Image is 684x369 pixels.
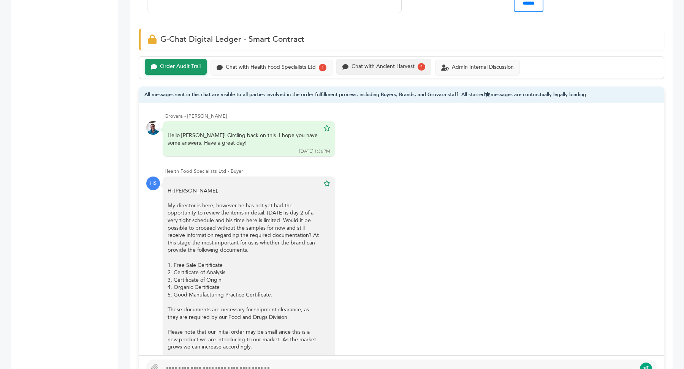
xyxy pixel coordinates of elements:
[168,276,320,284] div: 3. Certificate of Origin
[146,177,160,190] div: HS
[168,269,320,276] div: 2. Certificate of Analysis
[168,328,320,351] div: Please note that our initial order may be small since this is a new product we are introducing to...
[168,291,320,299] div: 5. Good Manufacturing Practice Certificate.
[139,87,664,104] div: All messages sent in this chat are visible to all parties involved in the order fulfillment proce...
[160,34,304,45] span: G-Chat Digital Ledger - Smart Contract
[165,113,657,120] div: Grovara - [PERSON_NAME]
[168,284,320,291] div: 4. Organic Certificate
[168,132,320,147] div: Hello [PERSON_NAME]! Circling back on this. I hope you have some answers. Have a great day!
[168,202,320,254] div: My director is here, however he has not yet had the opportunity to review the items in detail. [D...
[226,64,316,71] div: Chat with Health Food Specialists Ltd
[165,168,657,175] div: Health Food Specialists Ltd - Buyer
[452,64,514,71] div: Admin Internal Discussion
[299,148,330,155] div: [DATE] 1:36PM
[319,64,326,71] div: 1
[168,306,320,321] div: These documents are necessary for shipment clearance, as they are required by our Food and Drugs ...
[418,63,425,71] div: 4
[351,63,415,70] div: Chat with Ancient Harvest
[168,262,320,269] div: 1. Free Sale Certificate
[160,63,201,70] div: Order Audit Trail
